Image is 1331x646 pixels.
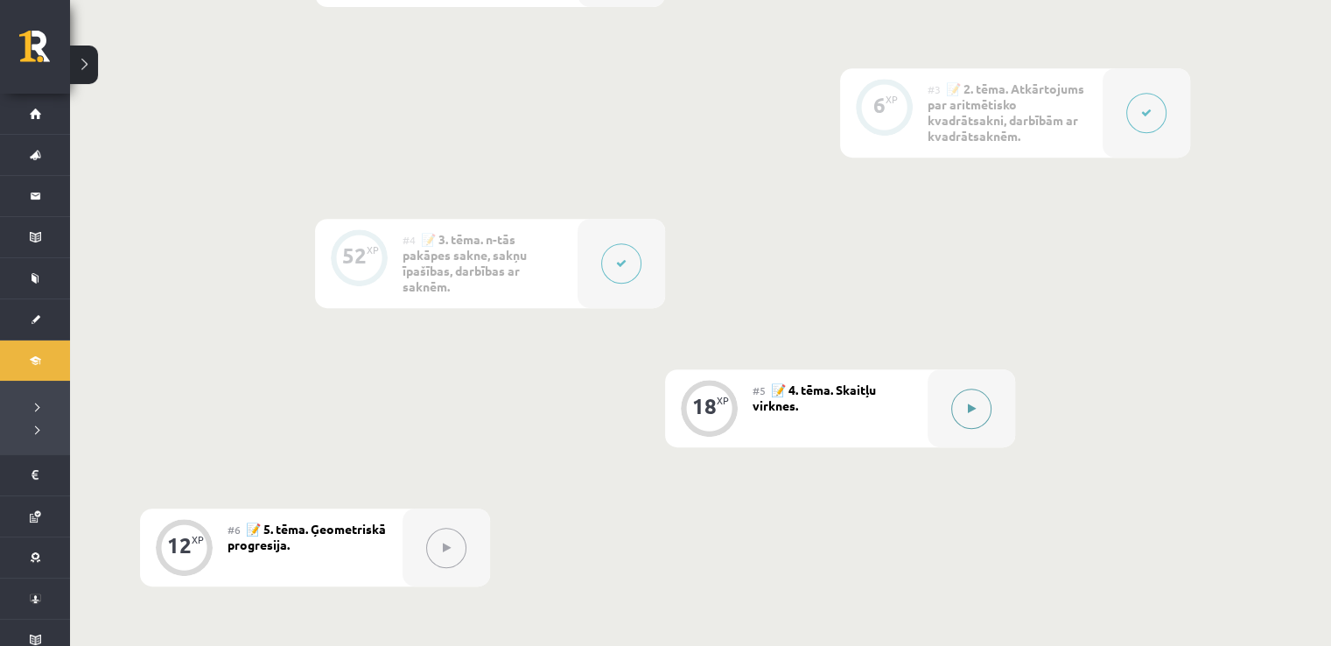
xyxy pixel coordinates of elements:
span: 📝 3. tēma. n-tās pakāpes sakne, sakņu īpašības, darbības ar saknēm. [403,231,527,294]
span: #4 [403,233,416,247]
div: XP [192,535,204,544]
div: XP [886,95,898,104]
a: Rīgas 1. Tālmācības vidusskola [19,31,70,74]
span: 📝 4. tēma. Skaitļu virknes. [753,382,876,413]
span: #3 [928,82,941,96]
span: 📝 5. tēma. Ģeometriskā progresija. [228,521,386,552]
div: 6 [873,97,886,113]
span: 📝 2. tēma. Atkārtojums par aritmētisko kvadrātsakni, darbībām ar kvadrātsaknēm. [928,81,1084,144]
div: XP [717,396,729,405]
span: #5 [753,383,766,397]
span: #6 [228,523,241,537]
div: 12 [167,537,192,553]
div: XP [367,245,379,255]
div: 52 [342,248,367,263]
div: 18 [692,398,717,414]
